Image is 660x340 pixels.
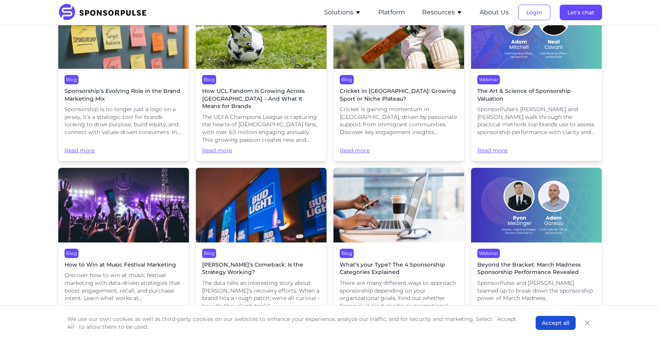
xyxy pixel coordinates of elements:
button: Accept all [536,316,576,330]
button: Solutions [324,8,361,17]
iframe: Chat Widget [621,303,660,340]
span: SponsorPulse and [PERSON_NAME] teamed up to break down the sponsorship power of March Madness. [477,279,595,302]
div: Blog [340,75,354,84]
img: Photo by Hannah Naihabo courtesy of Unsplash [58,168,189,242]
a: About Us [480,9,509,16]
span: Discover how to win at music festival marketing with data-driven strategies that boost engagement... [65,272,183,302]
span: The UEFA Champions League is capturing the hearts of [DEMOGRAPHIC_DATA] fans, with over 6.5 milli... [202,113,320,144]
span: Cricket in [GEOGRAPHIC_DATA]: Growing Sport or Niche Plateau? [340,87,458,103]
span: Beyond the Bracket: March Madness Sponsorship Performance Revealed [477,261,595,276]
span: The Art & Science of Sponsorship Valuation [477,87,595,103]
span: SponsorPulse's [PERSON_NAME] and [PERSON_NAME] walk through the practical methods top brands use ... [477,106,595,136]
div: Blog [65,249,79,258]
img: Photo by Erik Mclean, courtesy of Unsplash [196,168,327,242]
div: Webinar [477,249,500,258]
a: BlogWhat’s your Type? The 4 Sponsorship Categories ExplainedThere are many different ways to appr... [333,167,464,327]
a: WebinarBeyond the Bracket: March Madness Sponsorship Performance RevealedSponsorPulse and [PERSON... [471,167,602,327]
button: Login [518,5,550,20]
span: [PERSON_NAME]'s Comeback: Is the Strategy Working? [202,261,320,276]
span: Sponsorship is no longer just a logo on a jersey, it’s a strategic tool for brands looking to dri... [65,106,183,136]
a: Platform [378,9,405,16]
button: Platform [378,8,405,17]
span: The data tells an interesting story about [PERSON_NAME]'s recovery efforts. When a brand hits a r... [202,279,320,310]
span: Read more [340,139,458,155]
div: Blog [340,249,354,258]
button: Let's chat [560,5,602,20]
span: Read more [477,139,595,155]
span: How to Win at Music Festival Marketing [65,261,183,269]
div: Webinar [477,75,500,84]
a: Login [518,9,550,16]
button: Resources [422,8,463,17]
button: About Us [480,8,509,17]
span: What’s your Type? The 4 Sponsorship Categories Explained [340,261,458,276]
div: Blog [202,249,216,258]
span: Cricket is gaining momentum in [GEOGRAPHIC_DATA], driven by passionate support from immigrant com... [340,106,458,136]
span: Sponsorship’s Evolving Role in the Brand Marketing Mix [65,87,183,103]
p: We use our own cookies as well as third-party cookies on our websites to enhance your experience,... [67,315,520,331]
a: Let's chat [560,9,602,16]
span: Read more [202,147,320,155]
div: Blog [202,75,216,84]
a: Blog[PERSON_NAME]'s Comeback: Is the Strategy Working?The data tells an interesting story about [... [196,167,327,327]
div: Blog [65,75,79,84]
img: Image courtesy Christina @ wocintechchat.com via Unsplash [333,168,464,242]
a: BlogHow to Win at Music Festival MarketingDiscover how to win at music festival marketing with da... [58,167,189,327]
span: Read more [65,139,183,155]
img: SponsorPulse [58,4,152,21]
span: There are many different ways to approach sponsorship depending on your organizational goals. Fin... [340,279,458,310]
span: How UCL Fandom Is Growing Across [GEOGRAPHIC_DATA] – And What It Means for Brands [202,87,320,110]
button: Close [582,317,593,328]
